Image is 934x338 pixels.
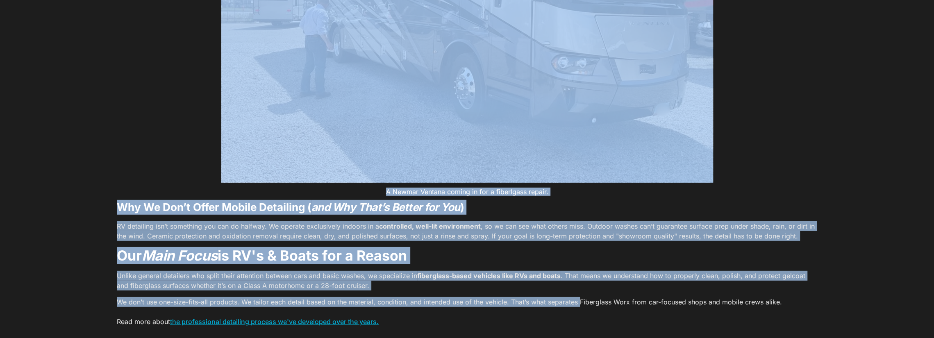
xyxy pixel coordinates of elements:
em: and Why That’s Better for You [311,201,460,213]
strong: Our is RV's & Boats for a Reason [117,247,407,264]
figcaption: A Newmar Ventana coming in for a fiberlgass repair. [117,188,817,196]
em: Main Focus [142,247,218,264]
p: We don’t use one-size-fits-all products. We tailor each detail based on the material, condition, ... [117,297,817,327]
a: the professional detailing process we've developed over the years. [170,318,379,326]
p: RV detailing isn’t something you can do halfway. We operate exclusively indoors in a , so we can ... [117,221,817,241]
strong: controlled, well-lit environment [379,222,481,230]
strong: fiberglass-based vehicles like RVs and boats [417,272,561,280]
p: Unlike general detailers who split their attention between cars and basic washes, we specialize i... [117,271,817,290]
strong: Why We Don’t Offer Mobile Detailing ( ) [117,201,464,213]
